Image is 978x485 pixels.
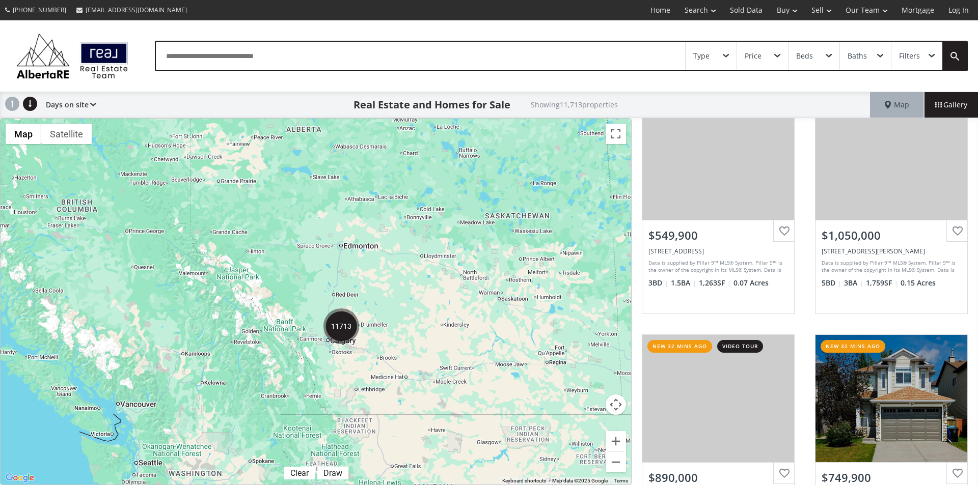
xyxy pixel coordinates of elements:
span: [EMAIL_ADDRESS][DOMAIN_NAME] [86,6,187,14]
div: Data is supplied by Pillar 9™ MLS® System. Pillar 9™ is the owner of the copyright in its MLS® Sy... [648,259,785,274]
a: Terms [614,478,628,483]
img: Google [3,471,37,484]
span: 3 BD [648,278,668,288]
div: Beds [796,52,813,60]
a: $1,050,000[STREET_ADDRESS][PERSON_NAME]Data is supplied by Pillar 9™ MLS® System. Pillar 9™ is th... [805,82,978,324]
div: Draw [321,468,345,478]
div: Baths [848,52,867,60]
button: Show street map [6,124,41,144]
span: 1.5 BA [671,278,696,288]
span: Map data ©2025 Google [552,478,608,483]
a: $549,900[STREET_ADDRESS]Data is supplied by Pillar 9™ MLS® System. Pillar 9™ is the owner of the ... [632,82,805,324]
div: $549,900 [648,227,788,243]
div: Clear [288,468,311,478]
span: 3 BA [844,278,863,288]
div: Map [870,92,924,118]
button: Zoom in [606,431,626,451]
span: Gallery [935,100,967,110]
span: Map [885,100,909,110]
div: Click to draw. [317,468,348,478]
div: Price [745,52,762,60]
div: 11713 [323,308,359,344]
img: Logo [11,31,133,81]
span: [PHONE_NUMBER] [13,6,66,14]
div: Data is supplied by Pillar 9™ MLS® System. Pillar 9™ is the owner of the copyright in its MLS® Sy... [822,259,959,274]
div: Click to clear. [284,468,315,478]
span: 1,759 SF [866,278,898,288]
div: Type [693,52,710,60]
button: Keyboard shortcuts [502,477,546,484]
button: Zoom out [606,452,626,472]
h1: Real Estate and Homes for Sale [354,98,510,112]
div: Days on site [41,92,96,118]
a: [EMAIL_ADDRESS][DOMAIN_NAME] [71,1,192,19]
button: Show satellite imagery [41,124,92,144]
div: 16 Shawmeadows Crescent SW, Calgary, AB T2Y 1A8 [648,247,788,255]
div: Filters [899,52,920,60]
button: Map camera controls [606,394,626,415]
div: Gallery [924,92,978,118]
div: $1,050,000 [822,227,961,243]
span: 0.15 Acres [901,278,936,288]
span: 1,263 SF [699,278,731,288]
div: 5104 Vallance Crescent NW, Calgary, AB T3A 0T6 [822,247,961,255]
h2: Showing 11,713 properties [531,101,618,108]
span: 5 BD [822,278,841,288]
a: Open this area in Google Maps (opens a new window) [3,471,37,484]
button: Toggle fullscreen view [606,124,626,144]
span: 0.07 Acres [733,278,769,288]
